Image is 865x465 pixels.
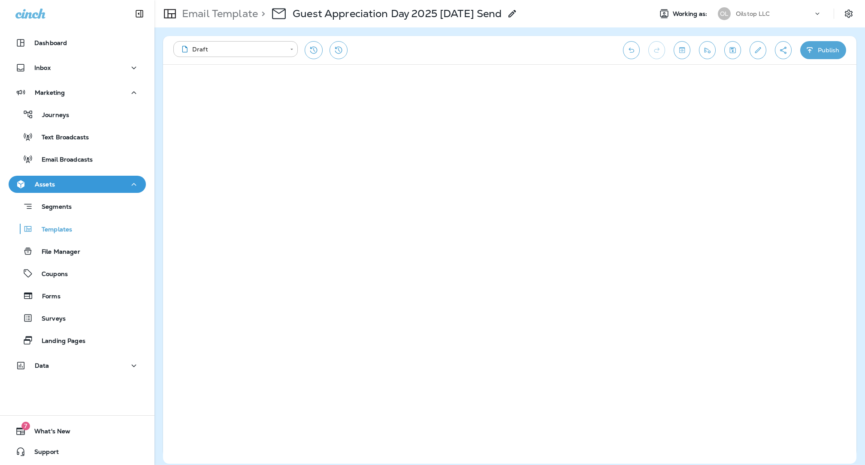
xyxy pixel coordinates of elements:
p: Marketing [35,89,65,96]
p: Data [35,362,49,369]
p: Email Template [178,7,258,20]
button: File Manager [9,242,146,260]
button: Create a Shareable Preview Link [775,41,792,59]
button: 7What's New [9,423,146,440]
span: Working as: [673,10,709,18]
div: Guest Appreciation Day 2025 Wednesday Send [293,7,502,20]
button: View Changelog [330,41,348,59]
span: 7 [21,422,30,430]
button: Edit details [750,41,766,59]
div: Draft [179,45,284,54]
p: Oilstop LLC [736,10,770,17]
p: Inbox [34,64,51,71]
button: Toggle preview [674,41,690,59]
button: Assets [9,176,146,193]
button: Support [9,443,146,460]
p: Email Broadcasts [33,156,93,164]
button: Settings [841,6,856,21]
p: Surveys [33,315,66,323]
p: Assets [35,181,55,188]
button: Restore from previous version [305,41,323,59]
p: Templates [33,226,72,234]
button: Undo [623,41,640,59]
button: Marketing [9,84,146,101]
button: Templates [9,220,146,238]
button: Save [724,41,741,59]
button: Data [9,357,146,374]
button: Email Broadcasts [9,150,146,168]
div: OL [718,7,731,20]
button: Send test email [699,41,716,59]
p: Guest Appreciation Day 2025 [DATE] Send [293,7,502,20]
p: > [258,7,265,20]
button: Forms [9,287,146,305]
button: Landing Pages [9,331,146,349]
span: Support [26,448,59,459]
button: Collapse Sidebar [127,5,151,22]
span: What's New [26,428,70,438]
button: Publish [800,41,846,59]
p: Coupons [33,270,68,279]
button: Segments [9,197,146,216]
button: Inbox [9,59,146,76]
p: Forms [33,293,60,301]
p: File Manager [33,248,80,256]
p: Landing Pages [33,337,85,345]
button: Surveys [9,309,146,327]
button: Coupons [9,264,146,282]
p: Segments [33,203,72,212]
p: Journeys [33,111,69,120]
button: Dashboard [9,34,146,51]
p: Dashboard [34,39,67,46]
p: Text Broadcasts [33,134,89,142]
button: Journeys [9,105,146,123]
button: Text Broadcasts [9,128,146,146]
